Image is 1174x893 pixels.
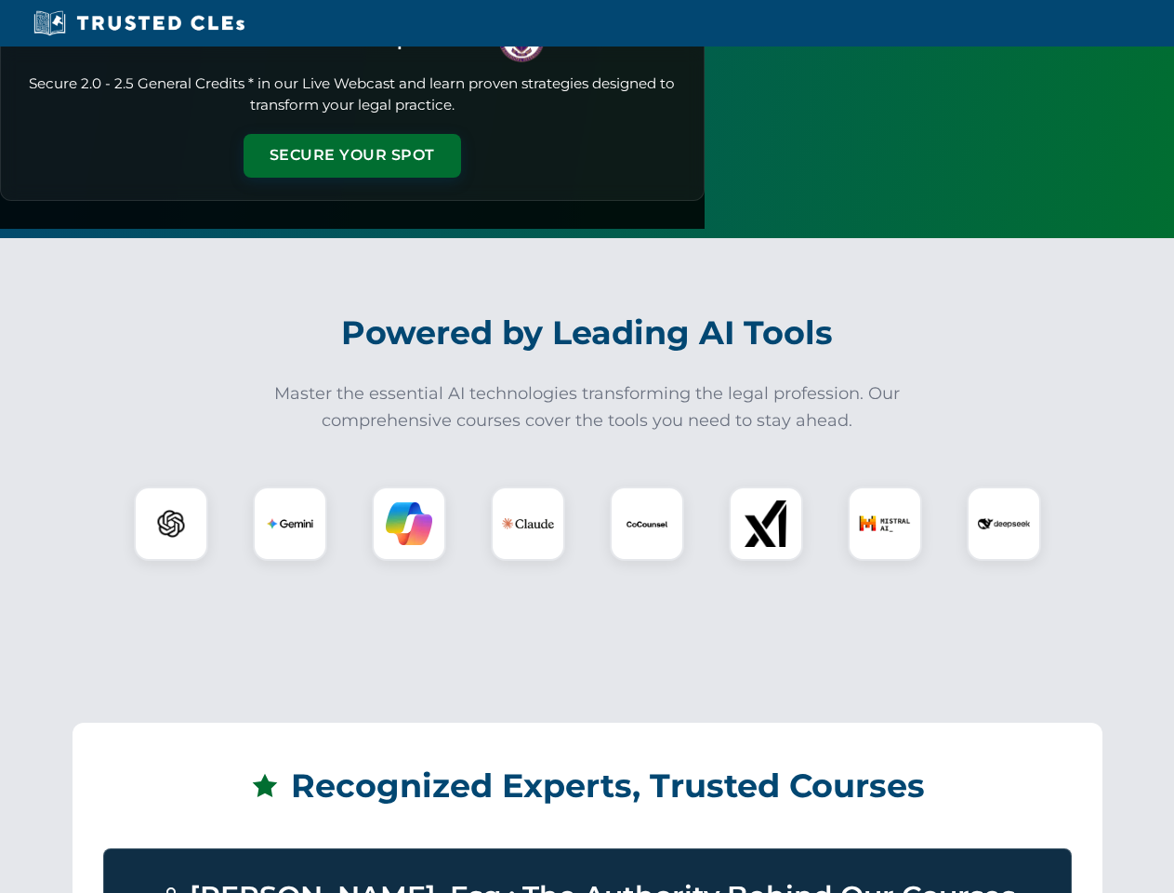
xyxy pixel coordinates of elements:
p: Master the essential AI technologies transforming the legal profession. Our comprehensive courses... [262,380,913,434]
div: CoCounsel [610,486,684,561]
h2: Powered by Leading AI Tools [73,300,1102,366]
img: ChatGPT Logo [144,497,198,551]
img: Claude Logo [502,498,554,550]
div: ChatGPT [134,486,208,561]
img: Copilot Logo [386,500,432,547]
div: Gemini [253,486,327,561]
p: Secure 2.0 - 2.5 General Credits * in our Live Webcast and learn proven strategies designed to tr... [23,73,681,116]
div: Copilot [372,486,446,561]
img: Trusted CLEs [28,9,250,37]
div: xAI [729,486,803,561]
img: Gemini Logo [267,500,313,547]
button: Secure Your Spot [244,134,461,177]
div: Claude [491,486,565,561]
img: DeepSeek Logo [978,498,1030,550]
img: CoCounsel Logo [624,500,670,547]
img: Mistral AI Logo [859,498,911,550]
h2: Recognized Experts, Trusted Courses [103,753,1072,819]
img: xAI Logo [743,500,789,547]
div: DeepSeek [967,486,1041,561]
div: Mistral AI [848,486,922,561]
